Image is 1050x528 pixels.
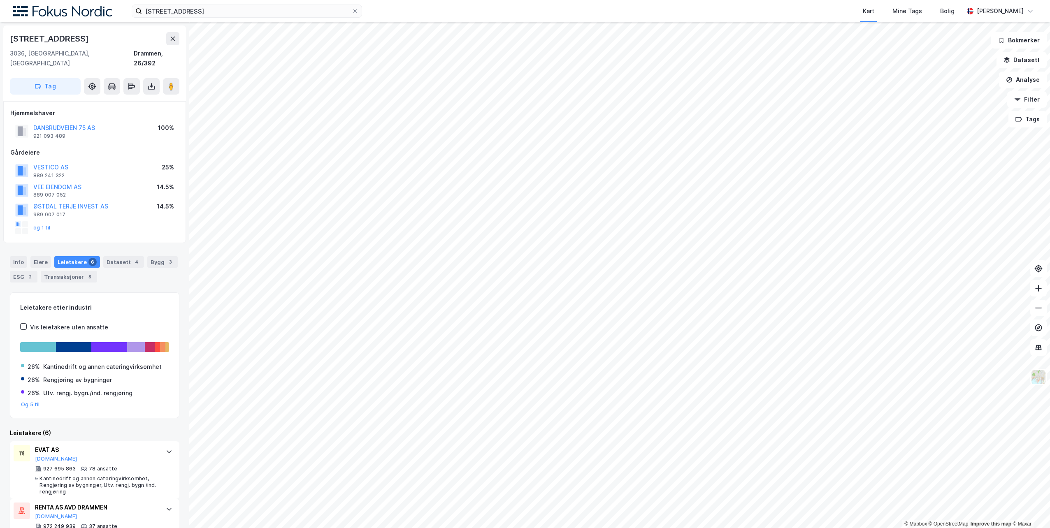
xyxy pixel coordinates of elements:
[43,388,132,398] div: Utv. rengj. bygn./ind. rengjøring
[43,375,112,385] div: Rengjøring av bygninger
[971,521,1011,527] a: Improve this map
[134,49,179,68] div: Drammen, 26/392
[166,258,174,266] div: 3
[132,258,141,266] div: 4
[10,256,27,268] div: Info
[30,322,108,332] div: Vis leietakere uten ansatte
[10,108,179,118] div: Hjemmelshaver
[863,6,874,16] div: Kart
[33,172,65,179] div: 889 241 322
[1007,91,1047,108] button: Filter
[86,273,94,281] div: 8
[997,52,1047,68] button: Datasett
[1031,369,1046,385] img: Z
[147,256,178,268] div: Bygg
[929,521,969,527] a: OpenStreetMap
[103,256,144,268] div: Datasett
[88,258,97,266] div: 6
[28,362,40,372] div: 26%
[991,32,1047,49] button: Bokmerker
[54,256,100,268] div: Leietakere
[30,256,51,268] div: Eiere
[28,388,40,398] div: 26%
[20,303,169,313] div: Leietakere etter industri
[1009,489,1050,528] div: Kontrollprogram for chat
[157,182,174,192] div: 14.5%
[10,49,134,68] div: 3036, [GEOGRAPHIC_DATA], [GEOGRAPHIC_DATA]
[41,271,97,283] div: Transaksjoner
[940,6,955,16] div: Bolig
[39,475,158,495] div: Kantinedrift og annen cateringvirksomhet, Rengjøring av bygninger, Utv. rengj. bygn./ind. rengjøring
[10,78,81,95] button: Tag
[157,201,174,211] div: 14.5%
[904,521,927,527] a: Mapbox
[162,162,174,172] div: 25%
[158,123,174,133] div: 100%
[999,72,1047,88] button: Analyse
[28,375,40,385] div: 26%
[43,362,162,372] div: Kantinedrift og annen cateringvirksomhet
[35,503,158,512] div: RENTA AS AVD DRAMMEN
[142,5,352,17] input: Søk på adresse, matrikkel, gårdeiere, leietakere eller personer
[26,273,34,281] div: 2
[35,456,77,462] button: [DOMAIN_NAME]
[892,6,922,16] div: Mine Tags
[35,445,158,455] div: EVAT AS
[13,6,112,17] img: fokus-nordic-logo.8a93422641609758e4ac.png
[35,513,77,520] button: [DOMAIN_NAME]
[33,211,65,218] div: 989 007 017
[89,465,117,472] div: 78 ansatte
[10,271,37,283] div: ESG
[21,401,40,408] button: Og 5 til
[1008,111,1047,127] button: Tags
[10,148,179,157] div: Gårdeiere
[10,32,91,45] div: [STREET_ADDRESS]
[33,133,65,139] div: 921 093 489
[33,192,66,198] div: 889 007 052
[10,428,179,438] div: Leietakere (6)
[1009,489,1050,528] iframe: Chat Widget
[43,465,76,472] div: 927 695 863
[977,6,1024,16] div: [PERSON_NAME]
